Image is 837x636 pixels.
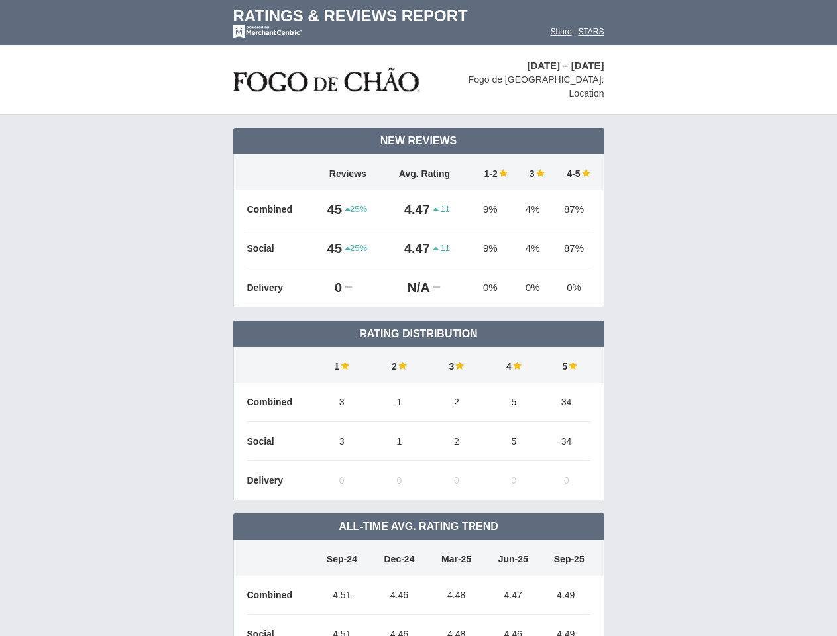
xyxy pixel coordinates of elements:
td: Dec-24 [370,540,428,576]
td: 4.46 [370,576,428,615]
td: 45 [313,190,346,229]
td: 0 [313,268,346,307]
td: 0% [467,268,514,307]
td: 1 [370,422,428,461]
a: Share [551,27,572,36]
td: 4% [514,190,551,229]
td: 3 [313,422,371,461]
td: 9% [467,190,514,229]
td: 5 [485,422,543,461]
td: New Reviews [233,128,604,154]
td: 4 [485,347,543,383]
span: .11 [433,242,450,254]
td: 0% [551,268,590,307]
span: 25% [345,203,367,215]
td: 4-5 [551,154,590,190]
td: Combined [247,576,313,615]
td: 0% [514,268,551,307]
td: Sep-24 [313,540,371,576]
img: star-full-15.png [397,361,407,370]
img: star-full-15.png [339,361,349,370]
span: 0 [339,475,345,486]
td: Rating Distribution [233,321,604,347]
td: Social [247,422,313,461]
td: Delivery [247,268,313,307]
img: star-full-15.png [512,361,522,370]
span: 0 [564,475,569,486]
td: 87% [551,229,590,268]
td: 45 [313,229,346,268]
img: star-full-15.png [454,361,464,370]
td: 4% [514,229,551,268]
td: 1-2 [467,154,514,190]
td: Sep-25 [541,540,590,576]
td: 3 [428,347,486,383]
td: 4.47 [484,576,541,615]
td: 5 [543,347,590,383]
td: Avg. Rating [382,154,467,190]
td: 4.51 [313,576,371,615]
img: mc-powered-by-logo-white-103.png [233,25,302,38]
td: 2 [428,383,486,422]
span: .11 [433,203,450,215]
td: 34 [543,422,590,461]
td: 4.47 [382,190,433,229]
img: star-full-15.png [535,168,545,178]
td: 4.47 [382,229,433,268]
td: Combined [247,383,313,422]
td: Combined [247,190,313,229]
td: N/A [382,268,433,307]
span: 0 [396,475,402,486]
td: 34 [543,383,590,422]
td: 1 [313,347,371,383]
td: 5 [485,383,543,422]
span: 0 [454,475,459,486]
span: 0 [511,475,516,486]
td: 9% [467,229,514,268]
a: STARS [578,27,604,36]
img: star-full-15.png [567,361,577,370]
td: Delivery [247,461,313,500]
span: 25% [345,242,367,254]
span: | [574,27,576,36]
td: Mar-25 [428,540,485,576]
img: stars-fogo-de-chao-logo-50.png [233,64,420,95]
td: Social [247,229,313,268]
td: 4.48 [428,576,485,615]
td: 87% [551,190,590,229]
img: star-full-15.png [581,168,590,178]
td: Jun-25 [484,540,541,576]
span: [DATE] – [DATE] [527,60,604,71]
td: 2 [428,422,486,461]
td: Reviews [313,154,383,190]
img: star-full-15.png [498,168,508,178]
span: Fogo de [GEOGRAPHIC_DATA]: Location [469,74,604,99]
td: 3 [313,383,371,422]
td: 4.49 [541,576,590,615]
td: 1 [370,383,428,422]
td: 3 [514,154,551,190]
td: 2 [370,347,428,383]
td: All-Time Avg. Rating Trend [233,513,604,540]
